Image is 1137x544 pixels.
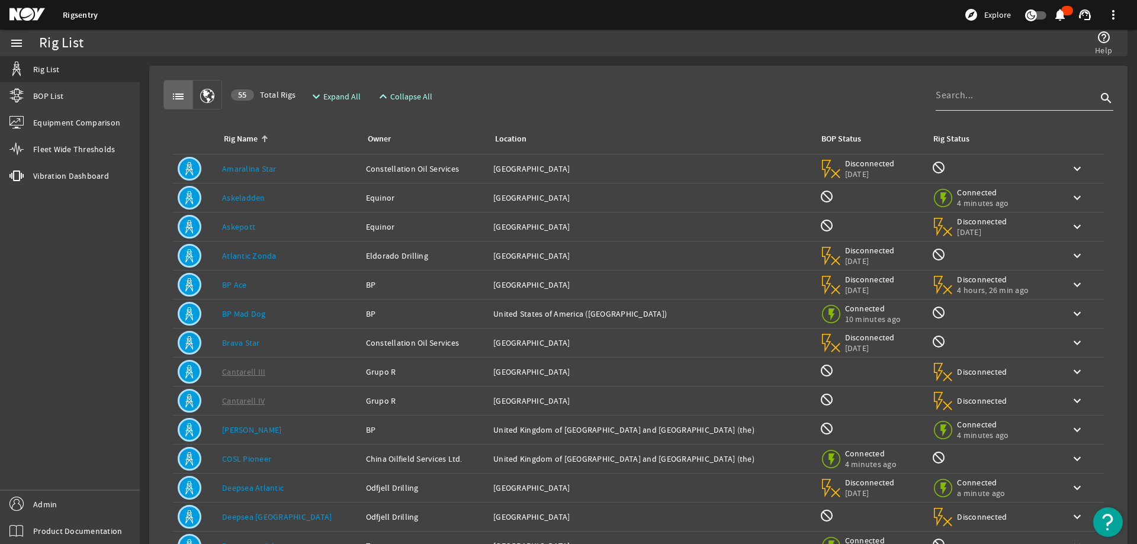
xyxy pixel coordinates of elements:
[222,250,277,261] a: Atlantic Zonda
[845,285,895,295] span: [DATE]
[366,279,484,291] div: BP
[39,37,83,49] div: Rig List
[222,453,271,464] a: COSL Pioneer
[33,117,120,128] span: Equipment Comparison
[936,88,1097,102] input: Search...
[493,279,810,291] div: [GEOGRAPHIC_DATA]
[366,250,484,262] div: Eldorado Drilling
[493,453,810,465] div: United Kingdom of [GEOGRAPHIC_DATA] and [GEOGRAPHIC_DATA] (the)
[493,424,810,436] div: United Kingdom of [GEOGRAPHIC_DATA] and [GEOGRAPHIC_DATA] (the)
[845,245,895,256] span: Disconnected
[366,366,484,378] div: Grupo R
[932,450,946,465] mat-icon: Rig Monitoring not available for this rig
[820,189,834,204] mat-icon: BOP Monitoring not available for this rig
[1070,365,1084,379] mat-icon: keyboard_arrow_down
[845,343,895,353] span: [DATE]
[932,305,946,320] mat-icon: Rig Monitoring not available for this rig
[845,274,895,285] span: Disconnected
[1070,220,1084,234] mat-icon: keyboard_arrow_down
[957,395,1007,406] span: Disconnected
[932,160,946,175] mat-icon: Rig Monitoring not available for this rig
[222,133,352,146] div: Rig Name
[1070,394,1084,408] mat-icon: keyboard_arrow_down
[493,366,810,378] div: [GEOGRAPHIC_DATA]
[222,337,260,348] a: Brava Star
[845,332,895,343] span: Disconnected
[366,511,484,523] div: Odfjell Drilling
[1070,307,1084,321] mat-icon: keyboard_arrow_down
[1070,191,1084,205] mat-icon: keyboard_arrow_down
[1099,91,1113,105] i: search
[371,86,437,107] button: Collapse All
[1070,452,1084,466] mat-icon: keyboard_arrow_down
[1095,44,1112,56] span: Help
[493,511,810,523] div: [GEOGRAPHIC_DATA]
[957,216,1007,227] span: Disconnected
[171,89,185,104] mat-icon: list
[224,133,258,146] div: Rig Name
[1070,278,1084,292] mat-icon: keyboard_arrow_down
[845,448,897,459] span: Connected
[9,36,24,50] mat-icon: menu
[964,8,978,22] mat-icon: explore
[845,256,895,266] span: [DATE]
[957,285,1029,295] span: 4 hours, 26 min ago
[222,511,332,522] a: Deepsea [GEOGRAPHIC_DATA]
[1070,481,1084,495] mat-icon: keyboard_arrow_down
[1070,336,1084,350] mat-icon: keyboard_arrow_down
[957,187,1008,198] span: Connected
[366,163,484,175] div: Constellation Oil Services
[33,90,63,102] span: BOP List
[222,482,284,493] a: Deepsea Atlantic
[845,169,895,179] span: [DATE]
[957,227,1007,237] span: [DATE]
[366,308,484,320] div: BP
[368,133,391,146] div: Owner
[366,133,480,146] div: Owner
[63,9,98,21] a: Rigsentry
[845,314,901,324] span: 10 minutes ago
[493,133,805,146] div: Location
[820,392,834,407] mat-icon: BOP Monitoring not available for this rig
[33,498,57,510] span: Admin
[366,453,484,465] div: China Oilfield Services Ltd.
[1093,507,1123,537] button: Open Resource Center
[493,192,810,204] div: [GEOGRAPHIC_DATA]
[1099,1,1128,29] button: more_vert
[1070,423,1084,437] mat-icon: keyboard_arrow_down
[493,482,810,494] div: [GEOGRAPHIC_DATA]
[222,395,265,406] a: Cantarell IV
[957,198,1008,208] span: 4 minutes ago
[222,424,281,435] a: [PERSON_NAME]
[1078,8,1092,22] mat-icon: support_agent
[845,488,895,498] span: [DATE]
[222,163,277,174] a: Amaralina Star
[366,395,484,407] div: Grupo R
[493,163,810,175] div: [GEOGRAPHIC_DATA]
[845,158,895,169] span: Disconnected
[493,395,810,407] div: [GEOGRAPHIC_DATA]
[9,169,24,183] mat-icon: vibration
[33,170,109,182] span: Vibration Dashboard
[932,247,946,262] mat-icon: Rig Monitoring not available for this rig
[231,89,254,101] div: 55
[820,363,834,378] mat-icon: BOP Monitoring not available for this rig
[222,366,265,377] a: Cantarell III
[222,192,265,203] a: Askeladden
[304,86,365,107] button: Expand All
[493,250,810,262] div: [GEOGRAPHIC_DATA]
[957,488,1007,498] span: a minute ago
[984,9,1011,21] span: Explore
[366,221,484,233] div: Equinor
[222,221,255,232] a: Askepott
[957,430,1008,440] span: 4 minutes ago
[222,308,266,319] a: BP Mad Dog
[820,421,834,436] mat-icon: BOP Monitoring not available for this rig
[366,424,484,436] div: BP
[231,89,296,101] span: Total Rigs
[957,511,1007,522] span: Disconnected
[493,221,810,233] div: [GEOGRAPHIC_DATA]
[957,366,1007,377] span: Disconnected
[1097,30,1111,44] mat-icon: help_outline
[845,303,901,314] span: Connected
